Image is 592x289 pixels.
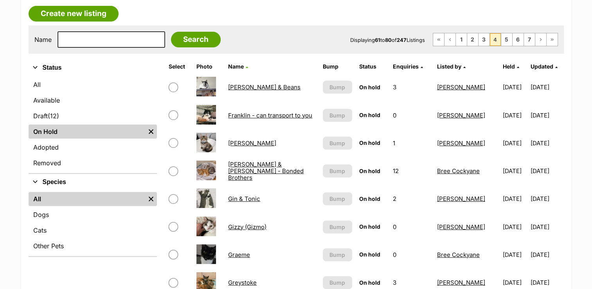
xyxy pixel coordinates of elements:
[535,33,546,46] a: Next page
[389,213,433,240] td: 0
[48,111,59,121] span: (12)
[389,157,433,184] td: 12
[329,139,345,147] span: Bump
[437,251,480,258] a: Bree Cockyane
[444,33,455,46] a: Previous page
[389,102,433,129] td: 0
[547,33,558,46] a: Last page
[437,139,485,147] a: [PERSON_NAME]
[524,33,535,46] a: Page 7
[228,195,260,202] a: Gin & Tonic
[531,74,563,101] td: [DATE]
[29,208,157,222] a: Dogs
[531,213,563,240] td: [DATE]
[228,161,304,182] a: [PERSON_NAME] & [PERSON_NAME] - Bonded Brothers
[29,6,119,22] a: Create new listing
[228,83,300,91] a: [PERSON_NAME] & Beans
[29,125,145,139] a: On Hold
[145,125,157,139] a: Remove filter
[456,33,467,46] a: Page 1
[375,37,380,43] strong: 61
[329,83,345,91] span: Bump
[196,161,216,180] img: Ginger Meggs & Bazzle - Bonded Brothers
[389,130,433,157] td: 1
[437,167,480,175] a: Bree Cockyane
[29,177,157,187] button: Species
[329,195,345,203] span: Bump
[323,248,352,261] button: Bump
[479,33,489,46] a: Page 3
[500,130,530,157] td: [DATE]
[531,157,563,184] td: [DATE]
[500,185,530,212] td: [DATE]
[166,60,193,73] th: Select
[359,139,380,146] span: On hold
[467,33,478,46] a: Page 2
[392,63,423,70] a: Enquiries
[389,185,433,212] td: 2
[320,60,355,73] th: Bump
[329,278,345,287] span: Bump
[437,83,485,91] a: [PERSON_NAME]
[323,192,352,205] button: Bump
[329,167,345,175] span: Bump
[329,111,345,119] span: Bump
[359,279,380,286] span: On hold
[29,239,157,253] a: Other Pets
[29,223,157,237] a: Cats
[359,84,380,90] span: On hold
[437,195,485,202] a: [PERSON_NAME]
[490,33,501,46] span: Page 4
[228,279,257,286] a: Greystoke
[323,164,352,177] button: Bump
[323,276,352,289] button: Bump
[359,168,380,174] span: On hold
[228,63,244,70] span: Name
[323,220,352,233] button: Bump
[531,130,563,157] td: [DATE]
[531,63,553,70] span: Updated
[437,223,485,231] a: [PERSON_NAME]
[323,137,352,150] button: Bump
[359,251,380,258] span: On hold
[228,112,312,119] a: Franklin - can transport to you
[437,279,485,286] a: [PERSON_NAME]
[29,63,157,73] button: Status
[196,105,216,125] img: Franklin - can transport to you
[503,63,515,70] span: Held
[29,192,145,206] a: All
[29,78,157,92] a: All
[501,33,512,46] a: Page 5
[437,63,466,70] a: Listed by
[29,190,157,256] div: Species
[531,63,558,70] a: Updated
[531,102,563,129] td: [DATE]
[323,109,352,122] button: Bump
[503,63,519,70] a: Held
[500,241,530,268] td: [DATE]
[433,33,444,46] a: First page
[531,185,563,212] td: [DATE]
[531,241,563,268] td: [DATE]
[356,60,389,73] th: Status
[196,77,216,96] img: Frank & Beans
[329,251,345,259] span: Bump
[359,223,380,230] span: On hold
[500,74,530,101] td: [DATE]
[500,157,530,184] td: [DATE]
[34,36,52,43] label: Name
[397,37,407,43] strong: 247
[29,93,157,107] a: Available
[359,195,380,202] span: On hold
[513,33,524,46] a: Page 6
[29,156,157,170] a: Removed
[433,33,558,46] nav: Pagination
[329,223,345,231] span: Bump
[29,140,157,154] a: Adopted
[500,102,530,129] td: [DATE]
[228,223,266,231] a: Gizzy (Gizmo)
[437,63,461,70] span: Listed by
[228,251,250,258] a: Graeme
[392,63,418,70] span: translation missing: en.admin.listings.index.attributes.enquiries
[171,32,221,47] input: Search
